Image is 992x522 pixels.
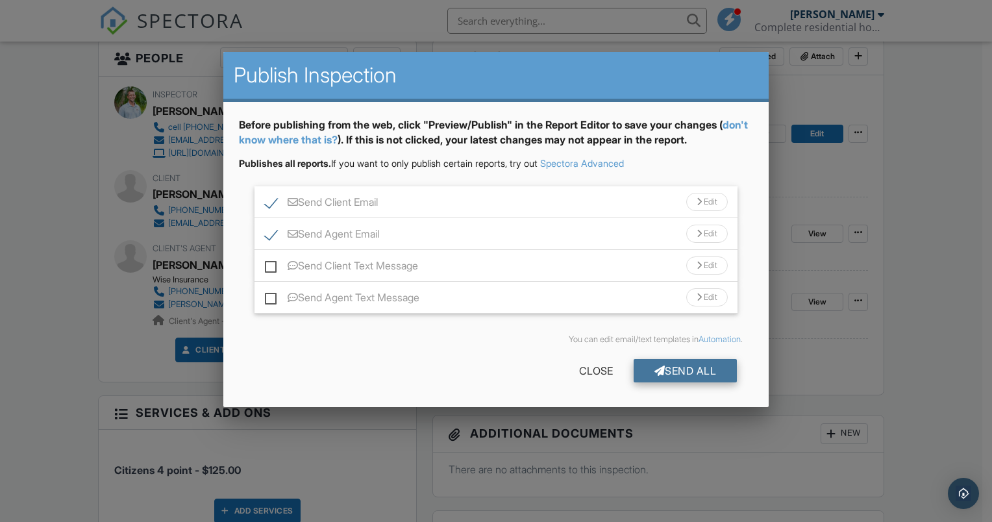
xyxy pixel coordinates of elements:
[686,225,728,243] div: Edit
[265,292,419,308] label: Send Agent Text Message
[948,478,979,509] div: Open Intercom Messenger
[234,62,758,88] h2: Publish Inspection
[686,256,728,275] div: Edit
[699,334,741,344] a: Automation
[239,118,753,157] div: Before publishing from the web, click "Preview/Publish" in the Report Editor to save your changes...
[265,196,378,212] label: Send Client Email
[686,193,728,211] div: Edit
[686,288,728,306] div: Edit
[239,118,748,145] a: don't know where that is?
[634,359,738,382] div: Send All
[249,334,743,345] div: You can edit email/text templates in .
[540,158,624,169] a: Spectora Advanced
[265,228,379,244] label: Send Agent Email
[558,359,634,382] div: Close
[239,158,538,169] span: If you want to only publish certain reports, try out
[265,260,418,276] label: Send Client Text Message
[239,158,331,169] strong: Publishes all reports.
